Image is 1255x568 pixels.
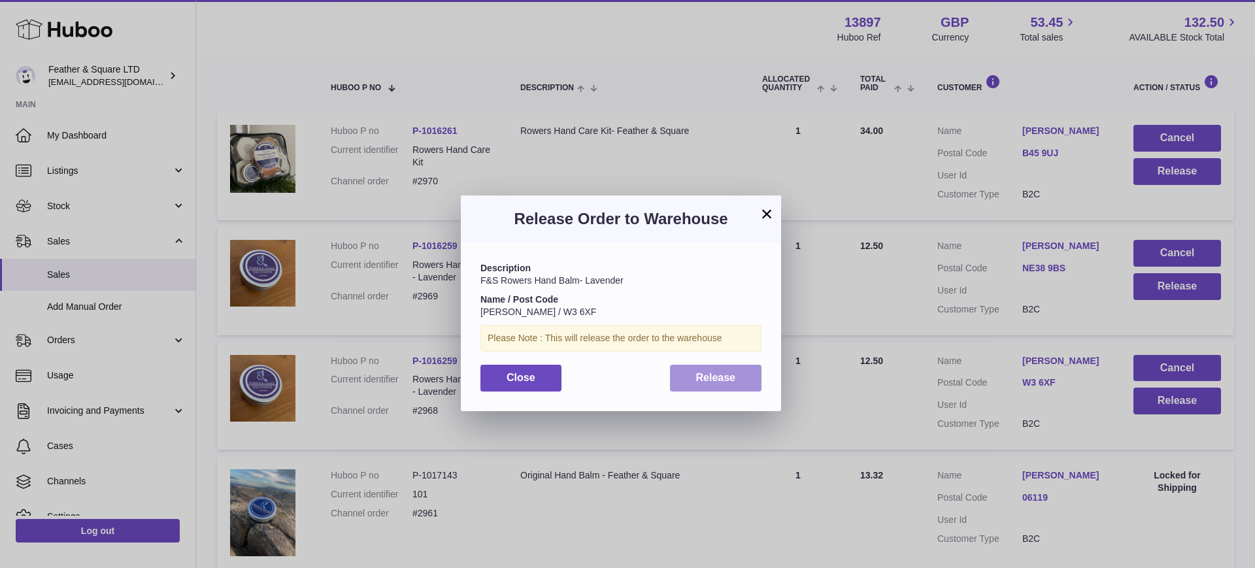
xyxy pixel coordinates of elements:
[480,263,531,273] strong: Description
[480,365,561,392] button: Close
[696,372,736,383] span: Release
[480,307,596,317] span: [PERSON_NAME] / W3 6XF
[480,275,624,286] span: F&S Rowers Hand Balm- Lavender
[480,325,761,352] div: Please Note : This will release the order to the warehouse
[507,372,535,383] span: Close
[480,294,558,305] strong: Name / Post Code
[759,206,775,222] button: ×
[670,365,762,392] button: Release
[480,209,761,229] h3: Release Order to Warehouse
